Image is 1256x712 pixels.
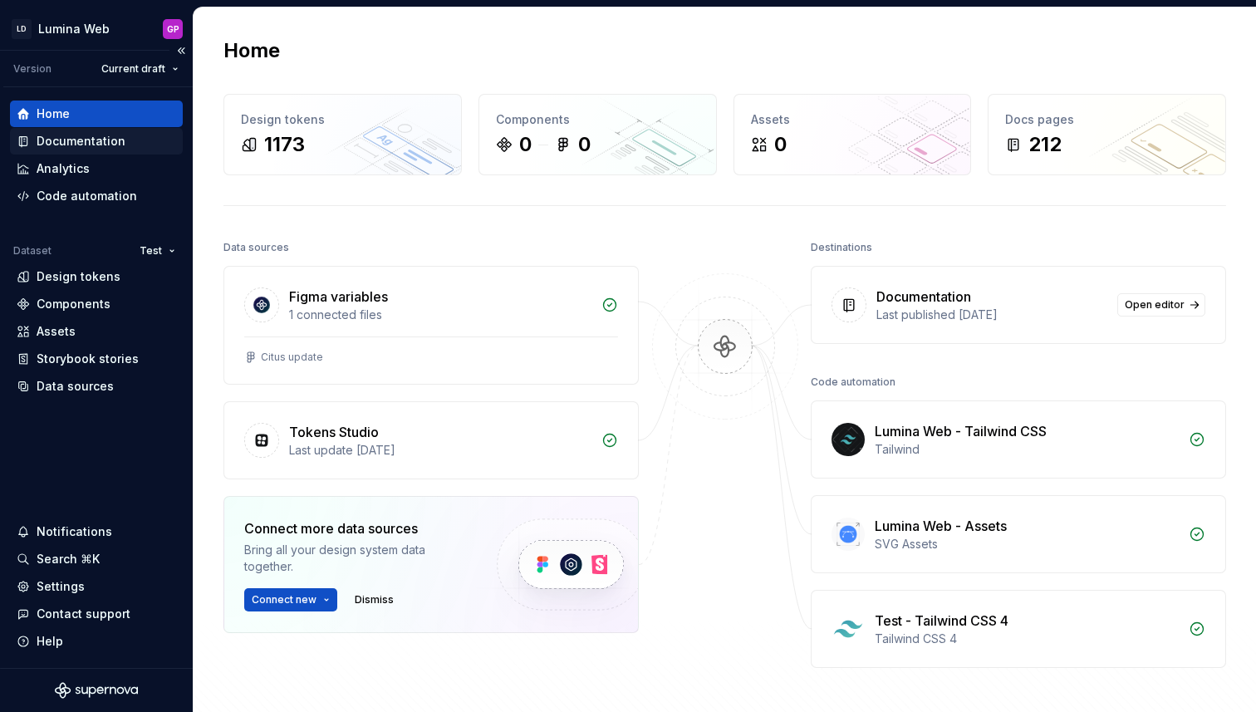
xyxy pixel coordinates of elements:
a: Analytics [10,155,183,182]
div: Home [37,106,70,122]
div: Help [37,633,63,650]
a: Open editor [1117,293,1205,317]
button: Current draft [94,57,186,81]
div: 1173 [264,131,305,158]
div: 0 [578,131,591,158]
div: Figma variables [289,287,388,307]
div: Last published [DATE] [876,307,1107,323]
button: Connect new [244,588,337,611]
div: Citus update [261,351,323,364]
div: Version [13,62,52,76]
a: Components00 [478,94,717,175]
div: Assets [37,323,76,340]
div: Notifications [37,523,112,540]
button: Notifications [10,518,183,545]
div: Assets [751,111,954,128]
div: 0 [519,131,532,158]
div: Components [37,296,110,312]
div: Design tokens [37,268,120,285]
div: 212 [1028,131,1062,158]
div: LD [12,19,32,39]
a: Design tokens [10,263,183,290]
a: Tokens StudioLast update [DATE] [223,401,639,479]
a: Code automation [10,183,183,209]
a: Assets0 [733,94,972,175]
button: Help [10,628,183,655]
div: Connect more data sources [244,518,469,538]
div: Code automation [37,188,137,204]
span: Current draft [101,62,165,76]
a: Docs pages212 [988,94,1226,175]
div: Data sources [37,378,114,395]
div: Settings [37,578,85,595]
span: Connect new [252,593,316,606]
div: Components [496,111,699,128]
a: Design tokens1173 [223,94,462,175]
a: Settings [10,573,183,600]
div: Lumina Web - Assets [875,516,1007,536]
div: 0 [774,131,787,158]
div: Test - Tailwind CSS 4 [875,611,1008,631]
div: Tailwind CSS 4 [875,631,1179,647]
button: Search ⌘K [10,546,183,572]
div: Tailwind [875,441,1179,458]
div: Contact support [37,606,130,622]
button: Contact support [10,601,183,627]
a: Data sources [10,373,183,400]
div: Docs pages [1005,111,1209,128]
a: Assets [10,318,183,345]
span: Test [140,244,162,258]
a: Storybook stories [10,346,183,372]
div: Tokens Studio [289,422,379,442]
a: Home [10,101,183,127]
div: Storybook stories [37,351,139,367]
button: Collapse sidebar [169,39,193,62]
div: 1 connected files [289,307,591,323]
a: Components [10,291,183,317]
button: Dismiss [347,588,401,611]
div: GP [167,22,179,36]
div: Bring all your design system data together. [244,542,469,575]
h2: Home [223,37,280,64]
button: Test [132,239,183,263]
div: SVG Assets [875,536,1179,552]
div: Analytics [37,160,90,177]
span: Dismiss [355,593,394,606]
div: Documentation [876,287,971,307]
div: Last update [DATE] [289,442,591,459]
div: Documentation [37,133,125,150]
a: Documentation [10,128,183,155]
div: Code automation [811,371,895,394]
div: Design tokens [241,111,444,128]
svg: Supernova Logo [55,682,138,699]
button: LDLumina WebGP [3,11,189,47]
a: Figma variables1 connected filesCitus update [223,266,639,385]
div: Lumina Web [38,21,110,37]
div: Destinations [811,236,872,259]
div: Dataset [13,244,52,258]
div: Lumina Web - Tailwind CSS [875,421,1047,441]
div: Search ⌘K [37,551,100,567]
span: Open editor [1125,298,1185,312]
div: Data sources [223,236,289,259]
